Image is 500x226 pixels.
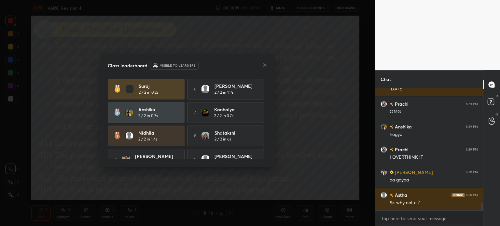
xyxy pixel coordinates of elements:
[139,83,179,89] h4: Suraj
[394,192,407,198] h6: Astha
[138,136,157,142] h5: 2 / 2 in 1.4s
[139,89,158,95] h5: 2 / 2 in 0.2s
[114,85,120,93] img: rank-1.ed6cb560.svg
[381,101,387,107] img: ccfb6cedce394ab38c413dac2608b524.jpg
[394,169,433,176] h6: [PERSON_NAME]
[201,132,209,140] img: 86433790dbcf4b9db41694d0bbae32b4.jpg
[114,132,120,140] img: rank-3.169bc593.svg
[214,113,233,119] h5: 2 / 2 in 3.7s
[375,71,396,88] p: Chat
[125,109,133,116] img: 00b10263c1ca4924bca9690d960d9145.jpg
[215,153,255,160] h4: [PERSON_NAME]
[466,193,478,197] div: 6:30 PM
[390,200,478,206] div: Sir why not c ?
[466,102,478,106] div: 6:29 PM
[214,106,255,113] h4: Kanhaiya
[201,109,209,116] img: 5f6efce33ce04e05899833f2ba6c1d6d.35576391_3
[194,110,196,115] h5: 7
[394,100,409,107] h6: Prachi
[466,170,478,174] div: 6:30 PM
[381,192,387,198] img: default.png
[215,83,255,89] h4: [PERSON_NAME]
[114,109,120,116] img: rank-2.3a33aca6.svg
[390,86,478,92] div: [DATE]
[390,148,394,152] img: no-rating-badge.077c3623.svg
[390,193,394,197] img: no-rating-badge.077c3623.svg
[138,106,179,113] h4: Anshika
[390,102,394,106] img: no-rating-badge.077c3623.svg
[381,124,387,130] img: 00b10263c1ca4924bca9690d960d9145.jpg
[201,85,209,93] img: default.png
[394,123,412,130] h6: Anshika
[138,113,158,119] h5: 2 / 2 in 0.7s
[466,125,478,129] div: 6:29 PM
[390,170,394,174] img: Learner_Badge_beginner_1_8b307cf2a0.svg
[496,75,498,80] p: T
[215,89,233,95] h5: 2 / 2 in 1.9s
[466,148,478,152] div: 6:29 PM
[126,85,133,93] img: 3
[194,86,196,92] h5: 6
[390,109,478,115] div: OMG
[451,193,465,197] img: iconic-dark.1390631f.png
[138,129,179,136] h4: Nidhila
[115,156,117,162] h5: 4
[122,155,130,163] img: aca0cb2063ff4d1094caa0f0b1b957db.jpg
[390,154,478,161] div: I OVERTHINK IT
[201,155,209,163] img: default.png
[194,156,196,162] h5: 9
[495,112,498,117] p: G
[125,132,133,140] img: default.png
[381,146,387,153] img: ccfb6cedce394ab38c413dac2608b524.jpg
[381,169,387,176] img: aca0cb2063ff4d1094caa0f0b1b957db.jpg
[394,146,409,153] h6: Prachi
[160,63,196,68] h6: Visible to learners
[390,177,478,183] div: aa gayaa
[215,129,255,136] h4: Shatakshi
[135,153,175,160] h4: [PERSON_NAME]
[390,131,478,138] div: hogya
[215,136,231,142] h5: 2 / 2 in 6s
[108,62,147,69] h4: Class leaderboard
[194,133,196,139] h5: 8
[390,125,394,129] img: no-rating-badge.077c3623.svg
[496,94,498,99] p: D
[375,88,483,210] div: grid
